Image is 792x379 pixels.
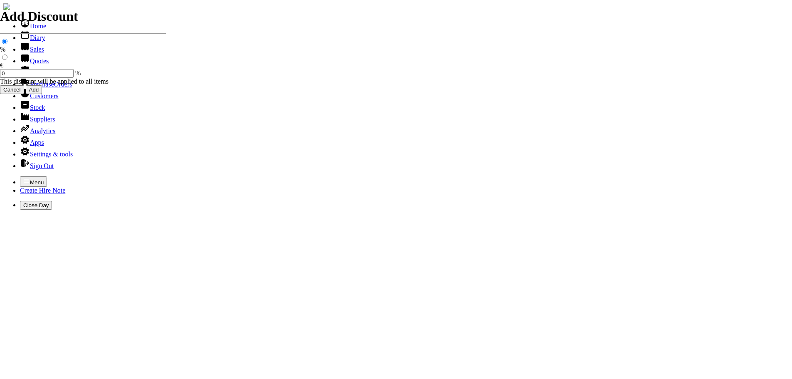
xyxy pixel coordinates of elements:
input: Add [26,85,42,94]
button: Close Day [20,201,52,210]
input: € [2,54,7,60]
input: % [2,39,7,44]
a: Customers [20,92,58,99]
a: Apps [20,139,44,146]
a: Sign Out [20,162,54,169]
a: Suppliers [20,116,55,123]
span: % [75,69,81,77]
li: Hire Notes [20,65,789,77]
a: Stock [20,104,45,111]
li: Sales [20,42,789,53]
a: Create Hire Note [20,187,65,194]
a: Settings & tools [20,151,73,158]
a: Analytics [20,127,55,134]
li: Suppliers [20,111,789,123]
button: Menu [20,176,47,187]
li: Stock [20,100,789,111]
